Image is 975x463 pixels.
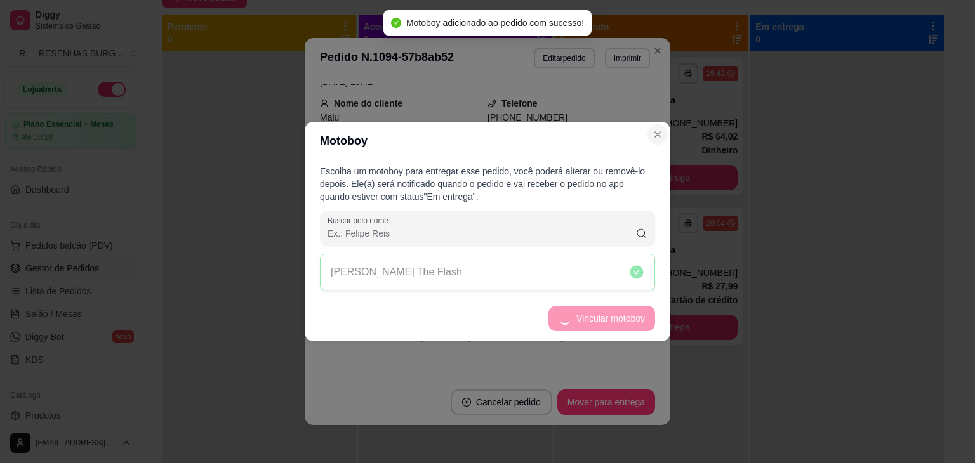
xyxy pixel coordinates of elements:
[320,165,655,203] p: Escolha um motoboy para entregar esse pedido, você poderá alterar ou removê-lo depois. Ele(a) ser...
[406,18,584,28] span: Motoboy adicionado ao pedido com sucesso!
[331,264,462,280] p: [PERSON_NAME] The Flash
[647,124,668,145] button: Close
[305,122,670,160] header: Motoboy
[391,18,401,28] span: check-circle
[328,227,635,240] input: Buscar pelo nome
[328,215,393,226] label: Buscar pelo nome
